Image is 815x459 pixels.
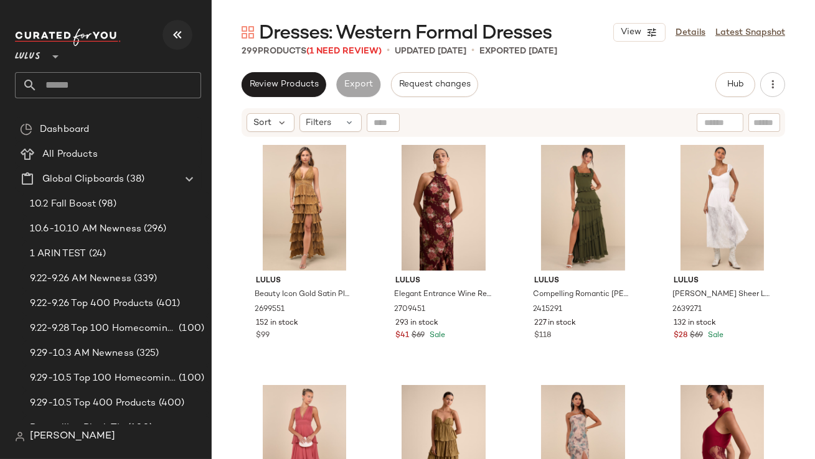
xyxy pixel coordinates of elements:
img: 12599601_2639271.jpg [664,145,781,271]
span: 9.29-10.5 Top 100 Homecoming Products [30,371,176,386]
span: Sale [427,331,445,340]
a: Details [676,26,705,39]
span: 2699551 [255,304,285,315]
img: cfy_white_logo.C9jOOHJF.svg [15,29,121,46]
span: 9.22-9.26 AM Newness [30,272,131,286]
span: 293 in stock [395,318,438,329]
span: Global Clipboards [42,172,124,187]
span: Review Products [249,80,319,90]
button: Hub [715,72,755,97]
span: (296) [141,222,167,236]
div: Products [242,45,382,58]
span: Sort [253,116,271,129]
span: 9.29-10.3 AM Newness [30,346,134,361]
span: 299 [242,47,258,56]
span: • [471,44,474,58]
span: 9.29-10.5 Top 400 Products [30,396,156,410]
span: (98) [96,197,116,211]
span: Lulus [674,276,771,287]
span: Beauty Icon Gold Satin Pleated Tiered Lace-Up Maxi Dress [255,289,352,300]
p: updated [DATE] [395,45,466,58]
span: (100) [176,322,204,336]
span: View [620,27,641,37]
span: Dashboard [40,123,89,137]
span: • [387,44,390,58]
img: svg%3e [15,432,25,442]
img: 2709451_01_hero_2025-07-17.jpg [385,145,502,271]
span: $41 [395,330,409,341]
button: Request changes [391,72,478,97]
span: 227 in stock [534,318,576,329]
span: 2709451 [394,304,425,315]
span: [PERSON_NAME] Sheer Lace Cap Sleeve Midi Dress [672,289,770,300]
span: (100) [176,371,204,386]
span: (325) [134,346,159,361]
span: All Products [42,147,98,162]
span: Hub [727,80,744,90]
span: Compelling Romantic [PERSON_NAME] Ruffled Tiered Maxi Dress [533,289,630,300]
span: 152 in stock [256,318,298,329]
span: $69 [690,330,703,341]
span: [PERSON_NAME] [30,429,115,444]
span: Lulus [256,276,353,287]
p: Exported [DATE] [479,45,557,58]
span: 1 ARIN TEST [30,247,87,261]
span: $28 [674,330,687,341]
span: 10.2 Fall Boost [30,197,96,211]
span: Bestselling Black Tie [30,421,125,435]
span: $118 [534,330,551,341]
span: 2639271 [672,304,702,315]
span: Lulus [395,276,492,287]
span: 9.22-9.28 Top 100 Homecoming Dresses [30,322,176,336]
img: svg%3e [242,26,254,39]
button: Review Products [242,72,326,97]
img: 11787101_2415291.jpg [524,145,641,271]
span: Dresses: Western Formal Dresses [259,21,552,46]
button: View [613,23,666,42]
span: 10.6-10.10 AM Newness [30,222,141,236]
span: 132 in stock [674,318,716,329]
span: (100) [125,421,153,435]
span: (38) [124,172,144,187]
span: (400) [156,396,185,410]
img: svg%3e [20,123,32,136]
span: (24) [87,247,106,261]
span: Sale [705,331,723,340]
span: Lulus [15,42,40,65]
img: 2699551_01_hero.jpg [246,145,363,271]
span: Request changes [398,80,471,90]
span: Filters [306,116,332,129]
span: (339) [131,272,158,286]
span: 2415291 [533,304,562,315]
span: (401) [154,297,181,311]
a: Latest Snapshot [715,26,785,39]
span: 9.22-9.26 Top 400 Products [30,297,154,311]
span: Lulus [534,276,631,287]
span: $99 [256,330,270,341]
span: (1 Need Review) [306,47,382,56]
span: $69 [412,330,425,341]
span: Elegant Entrance Wine Red Floral Print Halter Maxi Dress [394,289,491,300]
